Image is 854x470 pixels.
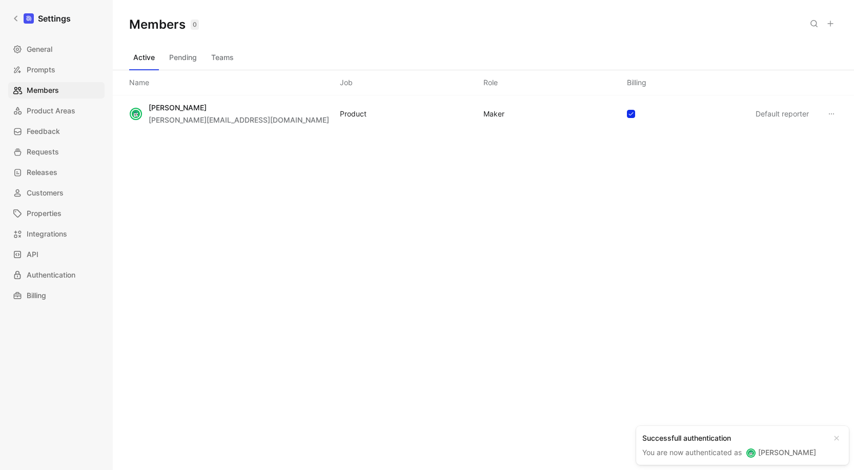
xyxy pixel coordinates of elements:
[8,103,105,119] a: Product Areas
[191,19,199,30] div: 0
[8,164,105,181] a: Releases
[27,248,38,261] span: API
[27,228,67,240] span: Integrations
[642,448,744,457] span: You are now authenticated as
[627,76,646,89] div: Billing
[131,109,141,119] img: avatar
[27,105,75,117] span: Product Areas
[165,49,201,66] button: Pending
[8,41,105,57] a: General
[642,432,826,444] div: Successfull authentication
[483,76,498,89] div: Role
[149,103,207,112] span: [PERSON_NAME]
[27,289,46,302] span: Billing
[27,84,59,96] span: Members
[340,76,353,89] div: Job
[129,76,149,89] div: Name
[747,449,755,457] img: avatar
[27,269,75,281] span: Authentication
[8,82,105,99] a: Members
[8,8,75,29] a: Settings
[38,12,71,25] h1: Settings
[756,109,809,118] span: Default reporter
[8,205,105,222] a: Properties
[8,144,105,160] a: Requests
[27,166,57,179] span: Releases
[483,108,504,120] div: MAKER
[27,207,62,220] span: Properties
[27,187,64,199] span: Customers
[758,448,816,457] span: [PERSON_NAME]
[207,49,238,66] button: Teams
[27,125,60,138] span: Feedback
[8,185,105,201] a: Customers
[27,64,55,76] span: Prompts
[8,123,105,140] a: Feedback
[149,115,329,124] span: [PERSON_NAME][EMAIL_ADDRESS][DOMAIN_NAME]
[8,246,105,263] a: API
[27,43,52,55] span: General
[8,226,105,242] a: Integrations
[340,108,367,120] div: Product
[129,16,199,33] h1: Members
[8,62,105,78] a: Prompts
[27,146,59,158] span: Requests
[8,267,105,283] a: Authentication
[8,287,105,304] a: Billing
[129,49,159,66] button: Active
